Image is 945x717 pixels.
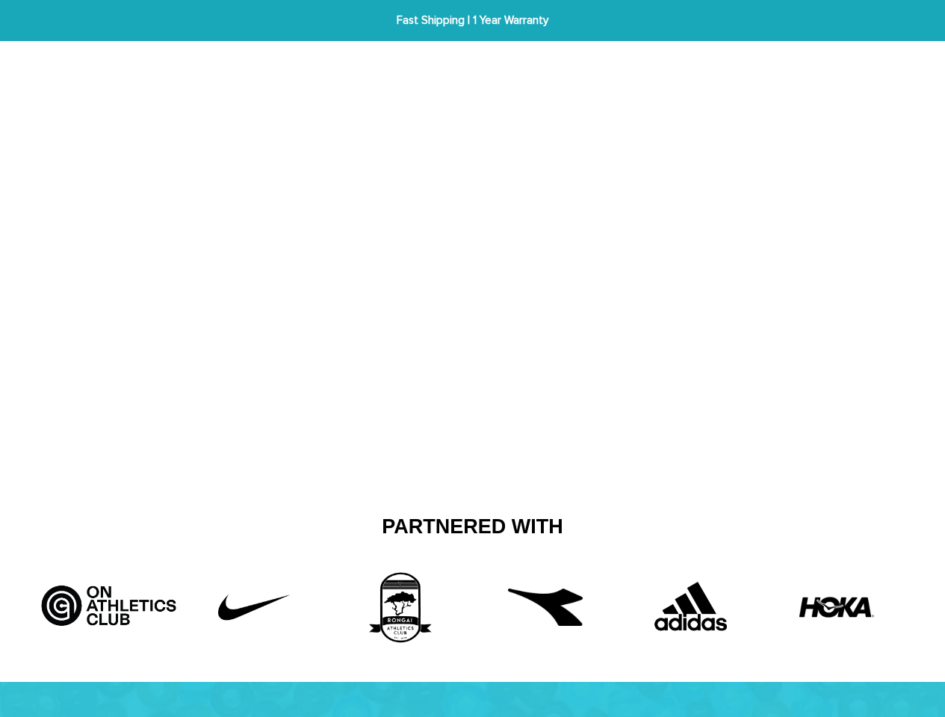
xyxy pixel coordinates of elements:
[508,570,583,645] img: free-diadora-logo-icon-download-in-svg-png-gif-file-formats--brand-fashion-pack-logos-icons-28542...
[344,570,456,645] img: 3rd_partner.png
[47,515,899,540] h2: Partnered With
[635,570,747,645] img: Adidas.png
[198,570,310,645] img: Untitled-1_42f22808-10d6-43b8-a0fd-fffce8cf9462.png
[36,570,182,630] img: Artboard_5_bcd5fb9d-526a-4748-82a7-e4a7ed1c43f8.jpg
[799,570,874,645] img: HOKA-logo.webp
[293,12,653,29] span: Fast Shipping | 1 Year Warranty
